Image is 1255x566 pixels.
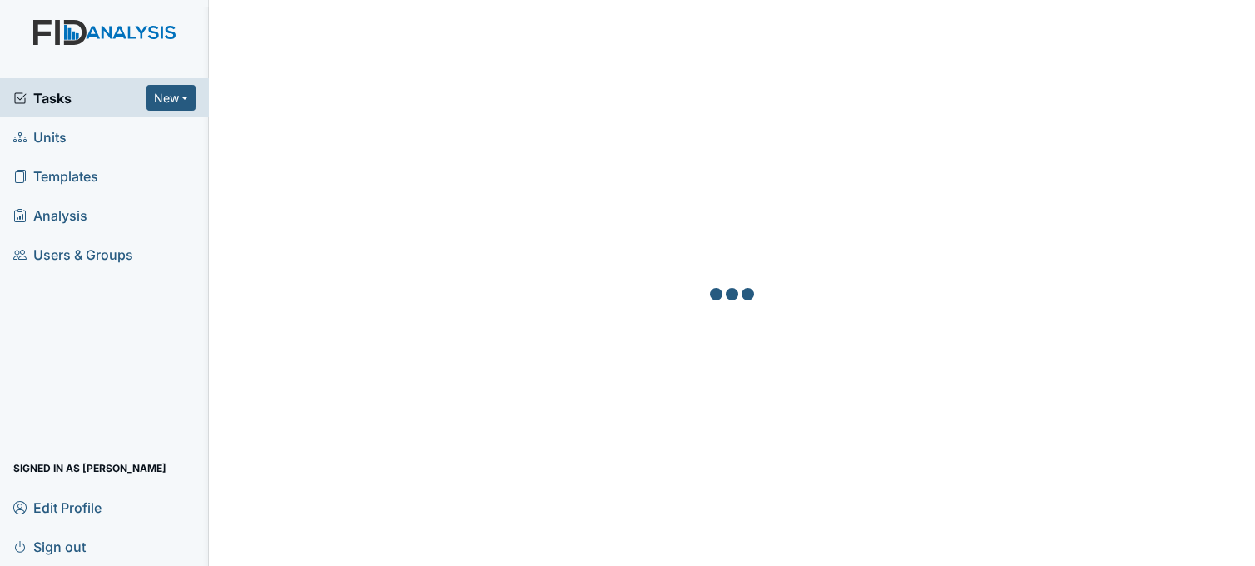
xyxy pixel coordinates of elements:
[13,124,67,150] span: Units
[13,241,133,267] span: Users & Groups
[13,163,98,189] span: Templates
[13,202,87,228] span: Analysis
[13,455,166,481] span: Signed in as [PERSON_NAME]
[13,494,102,520] span: Edit Profile
[146,85,196,111] button: New
[13,88,146,108] a: Tasks
[13,534,86,559] span: Sign out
